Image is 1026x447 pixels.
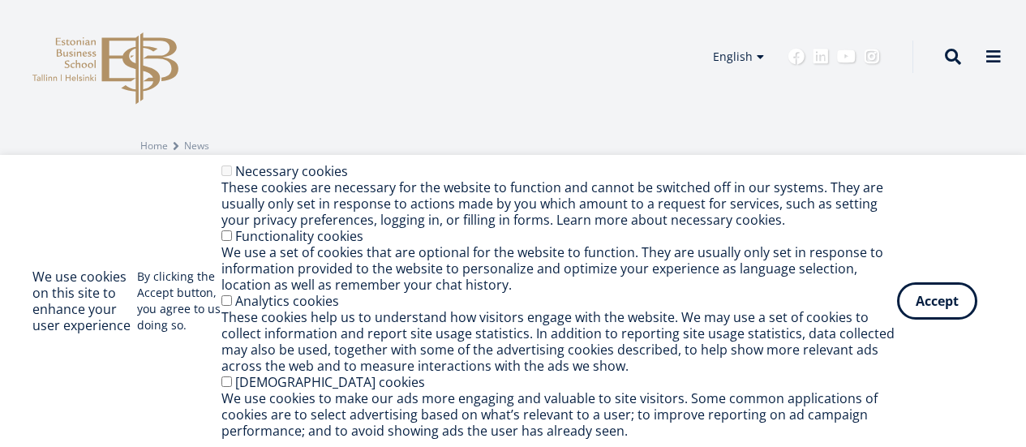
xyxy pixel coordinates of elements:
[788,49,805,65] a: Facebook
[235,292,339,310] label: Analytics cookies
[813,49,829,65] a: Linkedin
[137,269,221,333] p: By clicking the Accept button, you agree to us doing so.
[221,309,897,374] div: These cookies help us to understand how visitors engage with the website. We may use a set of coo...
[235,162,348,180] label: Necessary cookies
[140,138,168,154] a: Home
[221,244,897,293] div: We use a set of cookies that are optional for the website to function. They are usually only set ...
[184,138,209,154] a: News
[221,390,897,439] div: We use cookies to make our ads more engaging and valuable to site visitors. Some common applicati...
[235,227,363,245] label: Functionality cookies
[32,269,137,333] h2: We use cookies on this site to enhance your user experience
[221,179,897,228] div: These cookies are necessary for the website to function and cannot be switched off in our systems...
[897,282,977,320] button: Accept
[235,373,425,391] label: [DEMOGRAPHIC_DATA] cookies
[837,49,856,65] a: Youtube
[864,49,880,65] a: Instagram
